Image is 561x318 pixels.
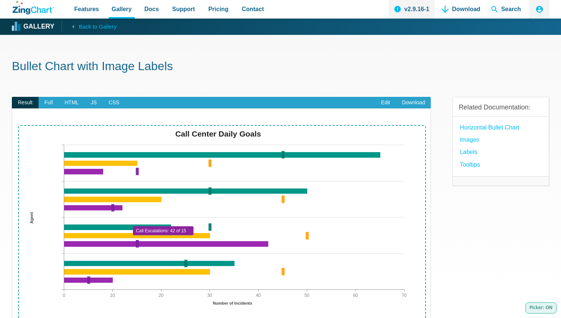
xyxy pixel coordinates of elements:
span: Back to Gallery [79,22,117,32]
span: Full [39,97,59,109]
span: CSS [103,97,125,109]
span: Docs [144,4,159,14]
a: Tooltips [460,160,480,170]
a: Gallery [13,21,54,32]
span: Support [172,4,195,14]
span: JS [85,97,102,109]
a: ZingChart Logo. Click to return to the homepage [13,1,55,14]
a: Back to Gallery [62,21,117,32]
span: HTML [59,97,85,109]
strong: Gallery [23,23,54,30]
h1: Bullet Chart with Image Labels [12,59,549,75]
a: Images [460,135,479,145]
a: Edit [375,97,396,109]
a: Labels [460,147,477,157]
span: Features [74,4,99,14]
div: Picker: ON [525,302,557,314]
span: Result [12,97,39,109]
span: Gallery [112,4,132,14]
a: Horizontal Bullet Chart [460,122,519,132]
span: Contact [242,4,264,14]
a: Download [396,97,431,109]
h3: Related Documentation: [459,103,543,112]
span: Pricing [208,4,228,14]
